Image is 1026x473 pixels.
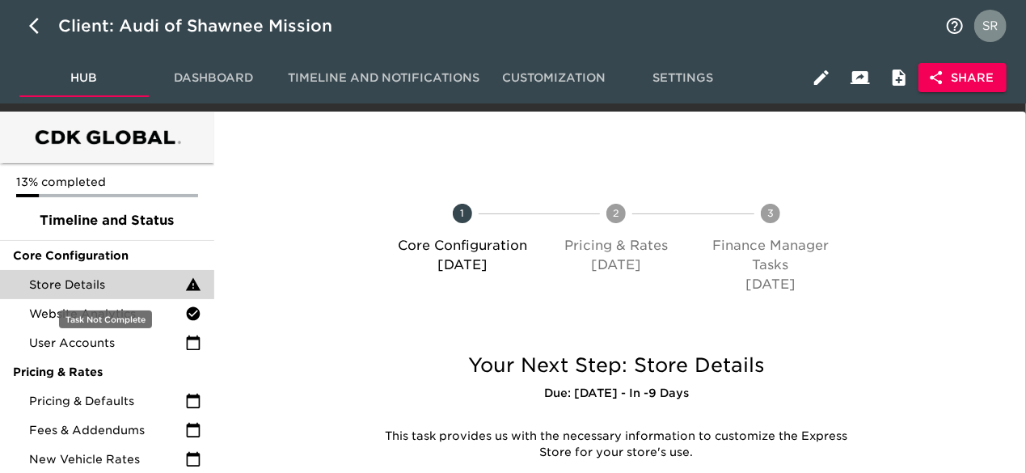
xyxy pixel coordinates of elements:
button: Client View [841,58,880,97]
button: Share [918,63,1007,93]
h6: Due: [DATE] - In -9 Days [366,385,867,403]
p: 13% completed [16,174,198,190]
span: Share [931,68,994,88]
span: Hub [29,68,139,88]
p: [DATE] [700,275,841,294]
span: New Vehicle Rates [29,451,185,467]
text: 1 [461,207,465,219]
p: [DATE] [546,256,686,275]
button: Edit Hub [802,58,841,97]
span: Website Analytics [29,306,185,322]
span: Timeline and Status [13,211,201,230]
p: Finance Manager Tasks [700,236,841,275]
span: Pricing & Rates [13,364,201,380]
p: This task provides us with the necessary information to customize the Express Store for your stor... [378,429,855,461]
p: [DATE] [392,256,533,275]
span: User Accounts [29,335,185,351]
button: Internal Notes and Comments [880,58,918,97]
span: Store Details [29,277,185,293]
p: Pricing & Rates [546,236,686,256]
h5: Your Next Step: Store Details [366,353,867,378]
span: Timeline and Notifications [288,68,479,88]
p: Core Configuration [392,236,533,256]
span: Customization [499,68,609,88]
text: 2 [613,207,619,219]
text: 3 [767,207,774,219]
span: Settings [628,68,738,88]
span: Pricing & Defaults [29,393,185,409]
button: notifications [935,6,974,45]
span: Dashboard [158,68,268,88]
img: Profile [974,10,1007,42]
span: Fees & Addendums [29,422,185,438]
div: Client: Audi of Shawnee Mission [58,13,355,39]
span: Core Configuration [13,247,201,264]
